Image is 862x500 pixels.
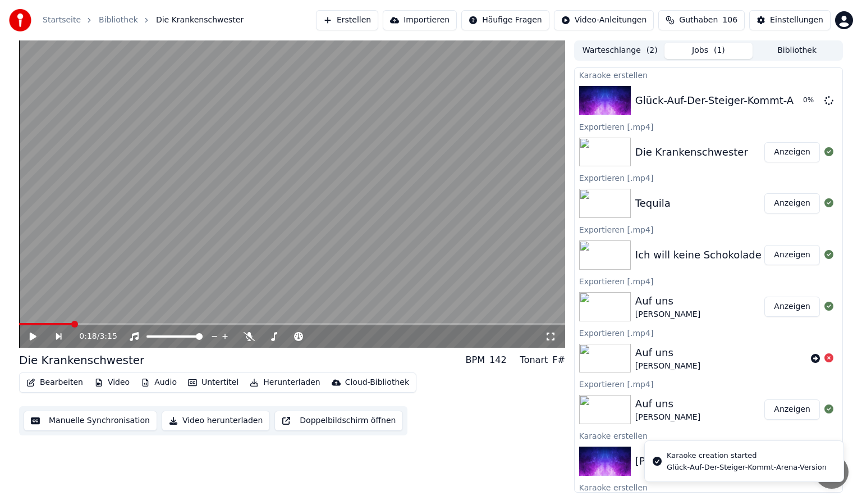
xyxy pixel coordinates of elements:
[635,396,700,412] div: Auf uns
[764,245,820,265] button: Anzeigen
[635,361,700,372] div: [PERSON_NAME]
[9,9,31,31] img: youka
[520,353,548,367] div: Tonart
[552,353,565,367] div: F#
[383,10,457,30] button: Importieren
[274,411,403,431] button: Doppelbildschirm öffnen
[136,375,181,390] button: Audio
[803,96,820,105] div: 0 %
[722,15,737,26] span: 106
[156,15,244,26] span: Die Krankenschwester
[764,142,820,162] button: Anzeigen
[575,171,842,184] div: Exportieren [.mp4]
[764,297,820,317] button: Anzeigen
[245,375,324,390] button: Herunterladen
[90,375,134,390] button: Video
[19,352,144,368] div: Die Krankenschwester
[575,222,842,236] div: Exportieren [.mp4]
[714,45,725,56] span: ( 1 )
[575,326,842,339] div: Exportieren [.mp4]
[43,15,81,26] a: Startseite
[79,331,106,342] div: /
[99,15,138,26] a: Bibliothek
[575,377,842,390] div: Exportieren [.mp4]
[461,10,549,30] button: Häufige Fragen
[184,375,243,390] button: Untertitel
[576,43,664,59] button: Warteschlange
[679,15,718,26] span: Guthaben
[575,120,842,133] div: Exportieren [.mp4]
[770,15,823,26] div: Einstellungen
[667,450,827,461] div: Karaoke creation started
[575,68,842,81] div: Karaoke erstellen
[635,247,762,263] div: Ich will keine Schokolade
[316,10,378,30] button: Erstellen
[635,144,748,160] div: Die Krankenschwester
[764,399,820,420] button: Anzeigen
[575,274,842,288] div: Exportieren [.mp4]
[646,45,658,56] span: ( 2 )
[635,453,845,469] div: [PERSON_NAME] - Auf uns (Official Video)
[22,375,88,390] button: Bearbeiten
[99,331,117,342] span: 3:15
[749,10,831,30] button: Einstellungen
[162,411,270,431] button: Video herunterladen
[635,93,856,108] div: Glück-Auf-Der-Steiger-Kommt-Arena-Version
[554,10,654,30] button: Video-Anleitungen
[635,412,700,423] div: [PERSON_NAME]
[667,462,827,472] div: Glück-Auf-Der-Steiger-Kommt-Arena-Version
[658,10,745,30] button: Guthaben106
[575,480,842,494] div: Karaoke erstellen
[466,353,485,367] div: BPM
[635,345,700,361] div: Auf uns
[753,43,841,59] button: Bibliothek
[635,293,700,309] div: Auf uns
[635,196,671,211] div: Tequila
[24,411,157,431] button: Manuelle Synchronisation
[664,43,753,59] button: Jobs
[43,15,244,26] nav: breadcrumb
[345,377,409,388] div: Cloud-Bibliothek
[764,193,820,213] button: Anzeigen
[575,429,842,442] div: Karaoke erstellen
[635,309,700,320] div: [PERSON_NAME]
[79,331,97,342] span: 0:18
[489,353,507,367] div: 142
